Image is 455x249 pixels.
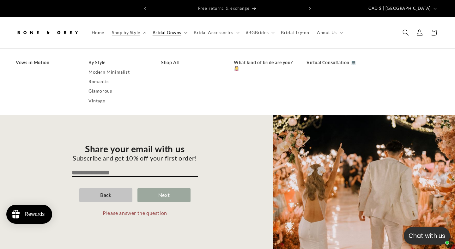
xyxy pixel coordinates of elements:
[153,30,181,35] span: Bridal Gowns
[161,58,221,67] a: Shop All
[103,209,167,218] div: Please answer the question
[88,26,108,39] a: Home
[281,30,309,35] span: Bridal Try-on
[368,5,431,12] span: CAD $ | [GEOGRAPHIC_DATA]
[73,144,197,155] div: Share your email with us
[25,211,45,217] div: Rewards
[16,26,79,39] img: Bone and Grey Bridal
[149,26,190,39] summary: Bridal Gowns
[194,30,234,35] span: Bridal Accessories
[138,3,152,15] button: Previous announcement
[92,30,104,35] span: Home
[317,30,337,35] span: About Us
[246,30,269,35] span: #BGBrides
[365,3,439,15] button: CAD $ | [GEOGRAPHIC_DATA]
[88,77,149,86] a: Romantic
[137,188,191,202] div: Next
[112,30,140,35] span: Shop by Style
[306,58,367,67] a: Virtual Consultation 💻
[88,96,149,106] a: Vintage
[108,26,149,39] summary: Shop by Style
[404,227,450,245] button: Open chatbox
[277,26,313,39] a: Bridal Try-on
[88,58,149,67] a: By Style
[88,86,149,96] a: Glamorous
[242,26,277,39] summary: #BGBrides
[73,154,197,162] div: Subscribe and get 10% off your first order!
[14,23,82,42] a: Bone and Grey Bridal
[88,67,149,77] a: Modern Minimalist
[399,26,413,39] summary: Search
[198,6,250,11] span: Free returns & exchange
[190,26,242,39] summary: Bridal Accessories
[303,3,317,15] button: Next announcement
[234,58,294,73] a: What kind of bride are you? 👰
[404,231,450,240] p: Chat with us
[79,188,132,202] div: Back
[16,58,76,67] a: Vows in Motion
[313,26,345,39] summary: About Us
